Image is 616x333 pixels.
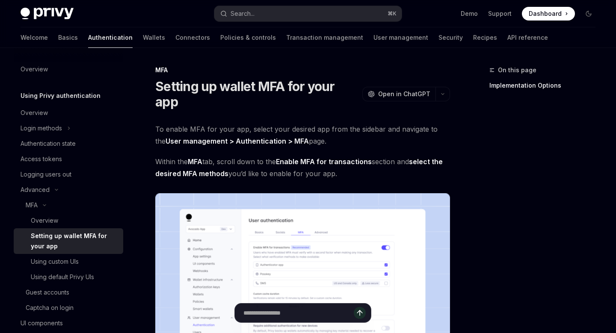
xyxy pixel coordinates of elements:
a: Policies & controls [220,27,276,48]
a: Overview [14,105,123,121]
h1: Setting up wallet MFA for your app [155,79,359,109]
button: Open in ChatGPT [362,87,435,101]
a: Authentication [88,27,133,48]
strong: MFA [188,157,202,166]
div: MFA [26,200,38,210]
a: Using default Privy UIs [14,269,123,285]
a: Wallets [143,27,165,48]
div: Using default Privy UIs [31,272,94,282]
a: Implementation Options [489,79,602,92]
a: Transaction management [286,27,363,48]
a: Access tokens [14,151,123,167]
div: Access tokens [21,154,62,164]
button: Toggle MFA section [14,197,123,213]
a: Welcome [21,27,48,48]
a: Recipes [473,27,497,48]
a: Captcha on login [14,300,123,315]
div: Overview [31,215,58,226]
a: UI components [14,315,123,331]
span: Dashboard [529,9,562,18]
button: Toggle Advanced section [14,182,123,197]
a: Guest accounts [14,285,123,300]
a: Security [438,27,463,48]
a: User management [373,27,428,48]
div: Guest accounts [26,287,69,298]
span: ⌘ K [388,10,397,17]
div: Setting up wallet MFA for your app [31,231,118,251]
a: Demo [461,9,478,18]
strong: User management > Authentication > MFA [166,137,309,145]
a: Support [488,9,512,18]
a: Connectors [175,27,210,48]
a: Setting up wallet MFA for your app [14,228,123,254]
div: Using custom UIs [31,256,79,267]
a: API reference [507,27,548,48]
div: MFA [155,66,450,74]
div: UI components [21,318,63,328]
div: Advanced [21,185,50,195]
h5: Using Privy authentication [21,91,101,101]
img: dark logo [21,8,74,20]
a: Authentication state [14,136,123,151]
div: Captcha on login [26,303,74,313]
span: Within the tab, scroll down to the section and you’d like to enable for your app. [155,156,450,180]
input: Ask a question... [243,304,354,322]
button: Toggle dark mode [582,7,595,21]
a: Using custom UIs [14,254,123,269]
a: Overview [14,62,123,77]
div: Overview [21,108,48,118]
button: Open search [214,6,401,21]
a: Dashboard [522,7,575,21]
div: Search... [231,9,255,19]
a: Overview [14,213,123,228]
a: Logging users out [14,167,123,182]
span: To enable MFA for your app, select your desired app from the sidebar and navigate to the page. [155,123,450,147]
span: On this page [498,65,536,75]
div: Overview [21,64,48,74]
div: Login methods [21,123,62,133]
strong: Enable MFA for transactions [276,157,372,166]
button: Toggle Login methods section [14,121,123,136]
div: Authentication state [21,139,76,149]
span: Open in ChatGPT [378,90,430,98]
div: Logging users out [21,169,71,180]
button: Send message [354,307,366,319]
a: Basics [58,27,78,48]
